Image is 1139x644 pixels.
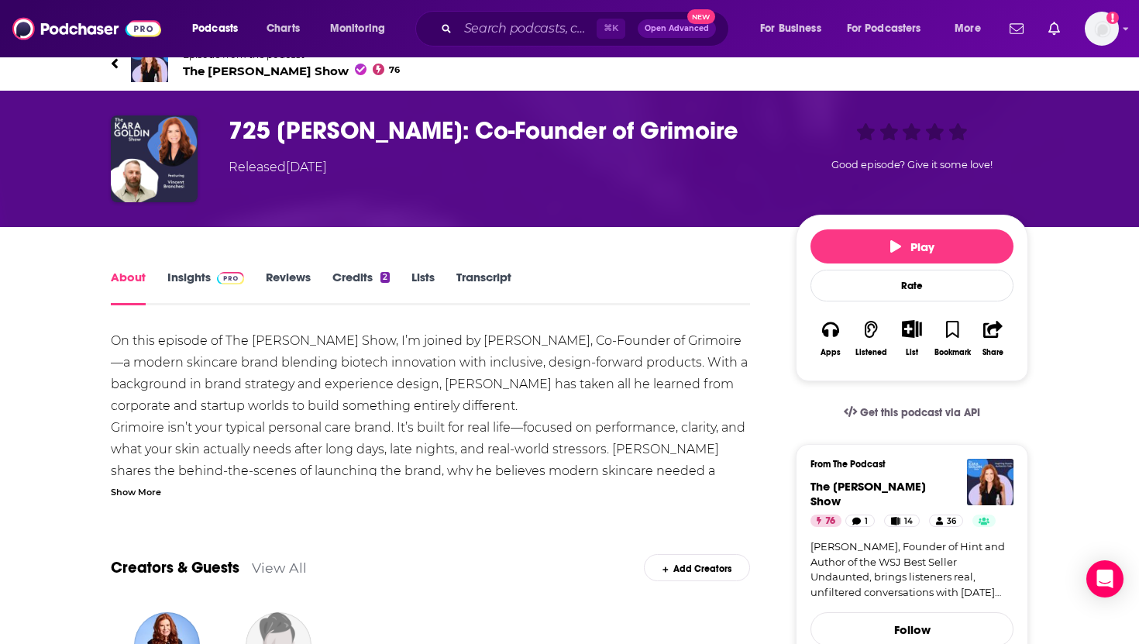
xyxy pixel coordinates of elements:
svg: Add a profile image [1106,12,1119,24]
div: Share [982,348,1003,357]
span: Podcasts [192,18,238,40]
div: Open Intercom Messenger [1086,560,1124,598]
a: InsightsPodchaser Pro [167,270,244,305]
span: Monitoring [330,18,385,40]
button: Play [810,229,1013,263]
span: 1 [865,514,868,529]
a: 14 [884,515,920,527]
button: Open AdvancedNew [638,19,716,38]
div: Released [DATE] [229,158,327,177]
a: Show notifications dropdown [1042,15,1066,42]
span: Get this podcast via API [860,406,980,419]
input: Search podcasts, credits, & more... [458,16,597,41]
div: Bookmark [934,348,971,357]
div: 2 [380,272,390,283]
div: List [906,347,918,357]
button: open menu [837,16,944,41]
span: For Business [760,18,821,40]
a: About [111,270,146,305]
button: open menu [181,16,258,41]
span: The [PERSON_NAME] Show [183,64,400,78]
span: 36 [947,514,956,529]
button: Show More Button [896,320,927,337]
a: 36 [929,515,963,527]
a: Creators & Guests [111,558,239,577]
a: 1 [845,515,875,527]
a: Transcript [456,270,511,305]
a: The Kara Goldin ShowEpisode from the podcastThe [PERSON_NAME] Show76 [111,45,1028,82]
span: 76 [389,67,400,74]
span: Charts [267,18,300,40]
button: Listened [851,310,891,367]
a: Charts [256,16,309,41]
div: Show More ButtonList [892,310,932,367]
button: open menu [749,16,841,41]
a: View All [252,560,307,576]
img: Podchaser - Follow, Share and Rate Podcasts [12,14,161,43]
button: Bookmark [932,310,972,367]
button: Show profile menu [1085,12,1119,46]
img: User Profile [1085,12,1119,46]
img: Podchaser Pro [217,272,244,284]
div: Rate [810,270,1013,301]
img: 725 Vincent Branchesi: Co-Founder of Grimoire [111,115,198,202]
h3: From The Podcast [810,459,1001,470]
a: Lists [411,270,435,305]
a: The Kara Goldin Show [810,479,926,508]
span: Open Advanced [645,25,709,33]
a: Show notifications dropdown [1003,15,1030,42]
a: Get this podcast via API [831,394,993,432]
span: The [PERSON_NAME] Show [810,479,926,508]
a: Credits2 [332,270,390,305]
div: Add Creators [644,554,750,581]
span: For Podcasters [847,18,921,40]
span: Play [890,239,934,254]
div: Search podcasts, credits, & more... [430,11,744,46]
img: The Kara Goldin Show [967,459,1013,505]
button: open menu [319,16,405,41]
a: [PERSON_NAME], Founder of Hint and Author of the WSJ Best Seller Undaunted, brings listeners real... [810,539,1013,600]
a: 76 [810,515,841,527]
span: 14 [904,514,913,529]
span: ⌘ K [597,19,625,39]
span: Good episode? Give it some love! [831,159,993,170]
span: New [687,9,715,24]
button: Apps [810,310,851,367]
span: Logged in as SolComms [1085,12,1119,46]
span: 76 [825,514,835,529]
div: Listened [855,348,887,357]
h1: 725 Vincent Branchesi: Co-Founder of Grimoire [229,115,771,146]
a: Reviews [266,270,311,305]
button: open menu [944,16,1000,41]
img: The Kara Goldin Show [131,45,168,82]
span: More [955,18,981,40]
button: Share [973,310,1013,367]
div: Apps [821,348,841,357]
